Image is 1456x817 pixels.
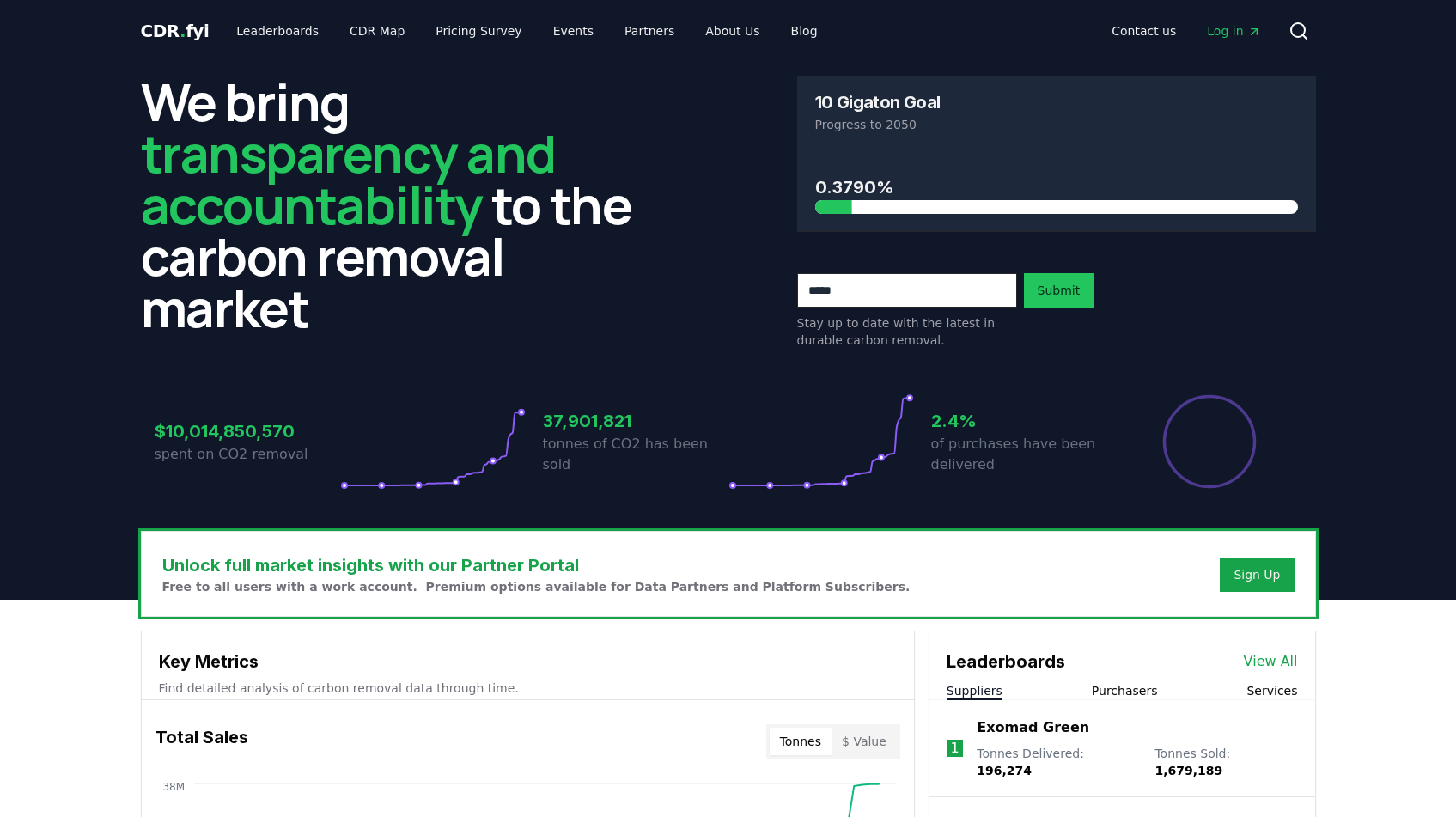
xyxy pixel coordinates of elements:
p: Find detailed analysis of carbon removal data through time. [159,680,897,697]
nav: Main [1098,15,1274,46]
a: CDR Map [336,15,418,46]
span: 1,679,189 [1154,764,1222,777]
h3: 37,901,821 [543,408,728,434]
a: Events [539,15,607,46]
button: Submit [1024,273,1094,308]
a: Partners [611,15,688,46]
button: Suppliers [947,682,1002,699]
h3: Key Metrics [159,649,897,674]
span: . [180,21,186,41]
button: Purchasers [1092,682,1158,699]
div: Percentage of sales delivered [1161,393,1258,490]
h3: 10 Gigaton Goal [815,94,941,111]
p: Progress to 2050 [815,116,1298,133]
span: transparency and accountability [141,118,556,240]
a: Log in [1193,15,1274,46]
span: 196,274 [977,764,1032,777]
span: Log in [1207,22,1260,40]
h3: 2.4% [931,408,1117,434]
h3: Unlock full market insights with our Partner Portal [162,552,911,578]
p: Free to all users with a work account. Premium options available for Data Partners and Platform S... [162,578,911,595]
button: Tonnes [770,728,832,755]
h3: Leaderboards [947,649,1065,674]
p: Tonnes Sold : [1154,745,1297,779]
a: Contact us [1098,15,1190,46]
p: tonnes of CO2 has been sold [543,434,728,475]
a: Exomad Green [977,717,1089,738]
button: Sign Up [1220,558,1294,592]
h3: Total Sales [155,724,248,759]
p: of purchases have been delivered [931,434,1117,475]
nav: Main [222,15,831,46]
p: 1 [950,738,959,759]
p: Stay up to date with the latest in durable carbon removal. [797,314,1017,349]
a: View All [1244,651,1298,672]
a: Pricing Survey [422,15,535,46]
p: Tonnes Delivered : [977,745,1137,779]
h2: We bring to the carbon removal market [141,76,660,333]
tspan: 38M [162,781,185,793]
a: About Us [691,15,773,46]
span: CDR fyi [141,21,210,41]
a: Sign Up [1234,566,1280,583]
p: spent on CO2 removal [155,444,340,465]
button: Services [1246,682,1297,699]
a: Blog [777,15,832,46]
button: $ Value [832,728,897,755]
a: CDR.fyi [141,19,210,43]
h3: 0.3790% [815,174,1298,200]
h3: $10,014,850,570 [155,418,340,444]
a: Leaderboards [222,15,332,46]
